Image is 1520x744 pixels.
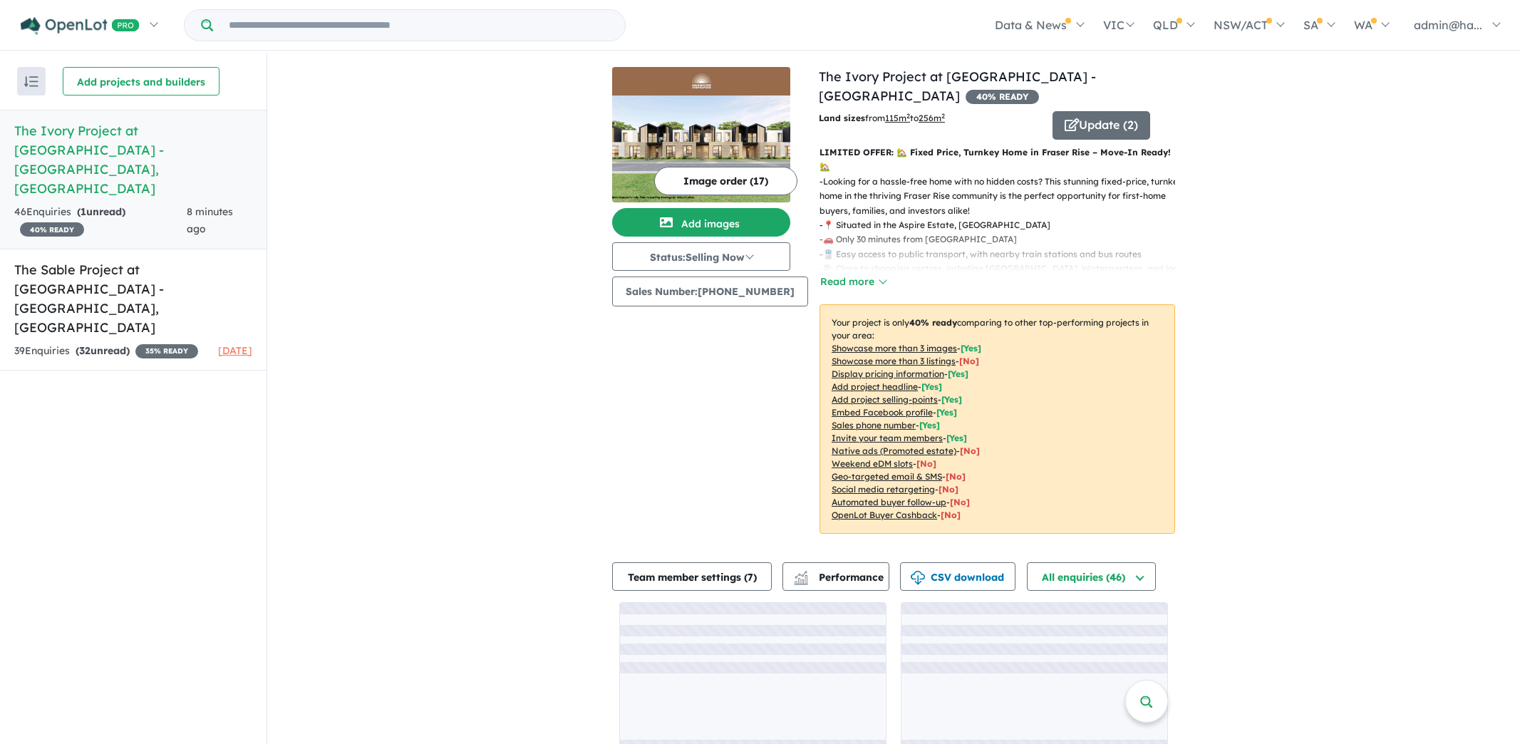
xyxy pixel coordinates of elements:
u: Sales phone number [832,420,916,430]
img: Openlot PRO Logo White [21,17,140,35]
span: [No] [941,510,961,520]
p: - 🛍️ Close to shopping centres, including [GEOGRAPHIC_DATA], Watergardens, and local retail preci... [820,262,1186,291]
u: OpenLot Buyer Cashback [832,510,937,520]
span: [ Yes ] [961,343,981,353]
u: Add project selling-points [832,394,938,405]
span: [ Yes ] [936,407,957,418]
u: Add project headline [832,381,918,392]
img: The Ivory Project at Aspire Estate - Fraser Rise [612,95,790,202]
u: 115 m [885,113,910,123]
u: Geo-targeted email & SMS [832,471,942,482]
div: 46 Enquir ies [14,204,187,238]
span: 32 [79,344,91,357]
p: LIMITED OFFER: 🏡 Fixed Price, Turnkey Home in Fraser Rise – Move-In Ready! 🏡 [820,145,1175,175]
h5: The Ivory Project at [GEOGRAPHIC_DATA] - [GEOGRAPHIC_DATA] , [GEOGRAPHIC_DATA] [14,121,252,198]
button: Sales Number:[PHONE_NUMBER] [612,277,808,306]
button: Status:Selling Now [612,242,790,271]
strong: ( unread) [76,344,130,357]
p: - 🚆 Easy access to public transport, with nearby train stations and bus routes [820,247,1186,262]
span: [No] [946,471,966,482]
u: Showcase more than 3 images [832,343,957,353]
u: Automated buyer follow-up [832,497,946,507]
span: Performance [796,571,884,584]
sup: 2 [941,112,945,120]
img: bar-chart.svg [794,575,808,584]
u: Invite your team members [832,433,943,443]
p: - 📍 Situated in the Aspire Estate, [GEOGRAPHIC_DATA] [820,218,1186,232]
a: The Ivory Project at [GEOGRAPHIC_DATA] - [GEOGRAPHIC_DATA] [819,68,1096,104]
span: [DATE] [218,344,252,357]
button: Performance [782,562,889,591]
button: All enquiries (46) [1027,562,1156,591]
span: [ Yes ] [948,368,968,379]
span: [ Yes ] [946,433,967,443]
span: [No] [916,458,936,469]
button: Team member settings (7) [612,562,772,591]
button: Add images [612,208,790,237]
span: [No] [960,445,980,456]
p: Your project is only comparing to other top-performing projects in your area: - - - - - - - - - -... [820,304,1175,534]
span: 35 % READY [135,344,198,358]
div: 39 Enquir ies [14,343,198,360]
img: sort.svg [24,76,38,87]
span: to [910,113,945,123]
button: Update (2) [1053,111,1150,140]
img: The Ivory Project at Aspire Estate - Fraser Rise Logo [618,73,785,90]
span: 7 [748,571,753,584]
span: [No] [950,497,970,507]
button: Image order (17) [654,167,797,195]
u: 256 m [919,113,945,123]
b: 40 % ready [909,317,957,328]
span: [ Yes ] [921,381,942,392]
u: Social media retargeting [832,484,935,495]
img: line-chart.svg [795,571,807,579]
span: admin@ha... [1414,18,1482,32]
span: [No] [939,484,958,495]
u: Display pricing information [832,368,944,379]
u: Weekend eDM slots [832,458,913,469]
span: 1 [81,205,86,218]
sup: 2 [906,112,910,120]
u: Native ads (Promoted estate) [832,445,956,456]
span: 8 minutes ago [187,205,233,235]
strong: ( unread) [77,205,125,218]
span: [ No ] [959,356,979,366]
button: Read more [820,274,886,290]
h5: The Sable Project at [GEOGRAPHIC_DATA] - [GEOGRAPHIC_DATA] , [GEOGRAPHIC_DATA] [14,260,252,337]
p: - Looking for a hassle-free home with no hidden costs? This stunning fixed-price, turnkey home in... [820,175,1186,218]
p: - 🚗 Only 30 minutes from [GEOGRAPHIC_DATA] [820,232,1186,247]
input: Try estate name, suburb, builder or developer [216,10,622,41]
button: Add projects and builders [63,67,219,95]
span: 40 % READY [20,222,84,237]
a: The Ivory Project at Aspire Estate - Fraser Rise LogoThe Ivory Project at Aspire Estate - Fraser ... [612,67,790,202]
img: download icon [911,571,925,585]
p: from [819,111,1042,125]
button: CSV download [900,562,1015,591]
u: Embed Facebook profile [832,407,933,418]
span: [ Yes ] [941,394,962,405]
span: [ Yes ] [919,420,940,430]
span: 40 % READY [966,90,1039,104]
u: Showcase more than 3 listings [832,356,956,366]
b: Land sizes [819,113,865,123]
